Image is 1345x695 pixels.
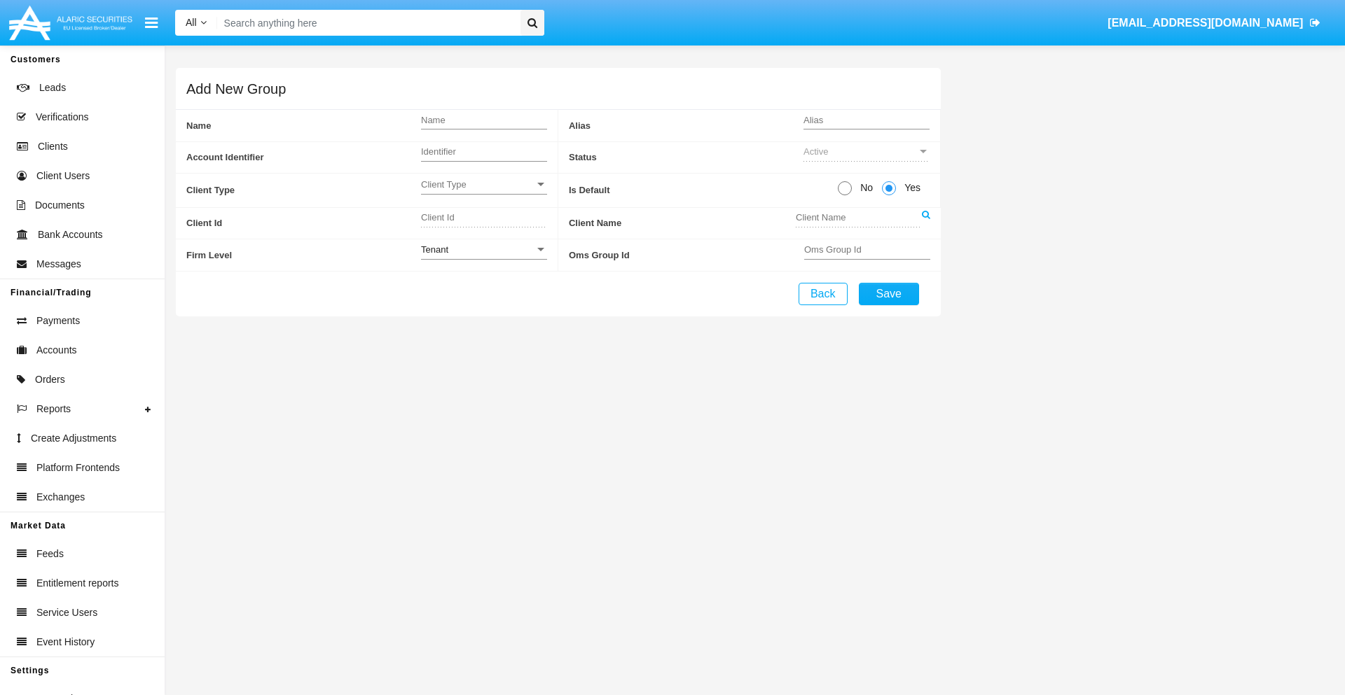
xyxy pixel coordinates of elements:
span: Name [186,110,421,141]
input: Search [217,10,516,36]
button: Back [799,283,848,305]
span: No [852,181,876,195]
span: Reports [36,402,71,416]
span: Bank Accounts [38,227,103,242]
span: Alias [569,110,803,141]
button: Save [859,283,919,305]
span: Firm Level [186,239,421,271]
a: All [175,15,217,30]
span: Documents [35,198,85,213]
h5: Add New Group [186,83,286,94]
span: Platform Frontends [36,461,120,475]
span: Active [803,146,828,157]
span: Feeds [36,547,64,561]
span: Client Type [421,178,534,190]
span: Create Adjustments [31,431,116,446]
span: Entitlement reports [36,576,119,591]
span: Payments [36,314,80,328]
span: Verifications [36,110,88,125]
span: Messages [36,257,81,272]
span: Orders [35,372,65,387]
span: Status [569,142,803,174]
span: Exchanges [36,490,85,505]
span: Tenant [421,244,448,255]
span: Leads [39,80,66,95]
a: [EMAIL_ADDRESS][DOMAIN_NAME] [1101,3,1327,43]
img: Logo image [7,2,134,43]
span: Accounts [36,343,77,358]
span: [EMAIL_ADDRESS][DOMAIN_NAME] [1108,17,1303,29]
span: Client Type [186,174,421,206]
span: Clients [38,139,68,154]
span: Client Name [569,208,796,239]
span: Yes [896,181,924,195]
span: Client Id [186,208,421,239]
span: Client Users [36,169,90,183]
span: Service Users [36,605,97,620]
span: All [186,17,197,28]
span: Event History [36,635,95,650]
span: Is Default [569,174,838,206]
span: Oms Group Id [569,239,804,271]
span: Account Identifier [186,142,421,174]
